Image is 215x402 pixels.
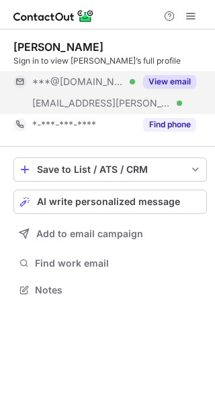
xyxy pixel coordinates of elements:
[13,40,103,54] div: [PERSON_NAME]
[32,76,125,88] span: ***@[DOMAIN_NAME]
[37,196,180,207] span: AI write personalized message
[32,97,172,109] span: [EMAIL_ADDRESS][PERSON_NAME][DOMAIN_NAME]
[13,8,94,24] img: ContactOut v5.3.10
[13,281,207,299] button: Notes
[35,284,202,296] span: Notes
[36,228,143,239] span: Add to email campaign
[37,164,183,175] div: Save to List / ATS / CRM
[143,118,196,131] button: Reveal Button
[13,254,207,273] button: Find work email
[13,190,207,214] button: AI write personalized message
[13,157,207,182] button: save-profile-one-click
[35,257,202,269] span: Find work email
[13,222,207,246] button: Add to email campaign
[13,55,207,67] div: Sign in to view [PERSON_NAME]’s full profile
[143,75,196,88] button: Reveal Button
